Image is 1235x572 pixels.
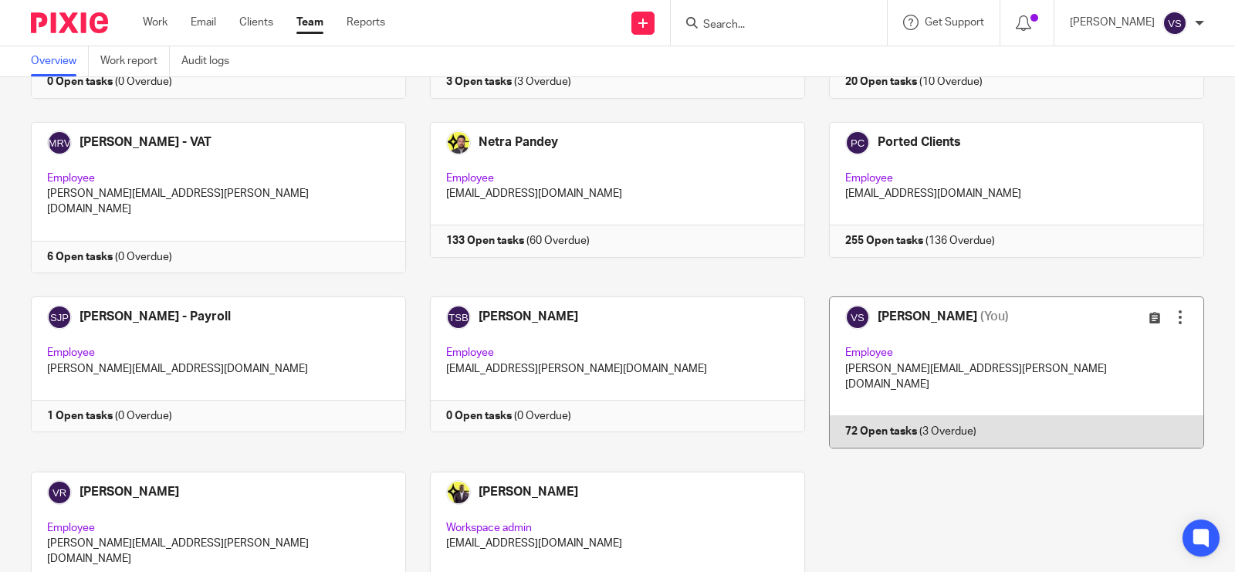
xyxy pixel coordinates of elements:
img: Pixie [31,12,108,33]
span: Get Support [925,17,984,28]
input: Search [702,19,841,32]
a: Clients [239,15,273,30]
img: svg%3E [1162,11,1187,36]
a: Audit logs [181,46,241,76]
a: Work [143,15,167,30]
p: [PERSON_NAME] [1070,15,1155,30]
a: Email [191,15,216,30]
a: Work report [100,46,170,76]
a: Reports [347,15,385,30]
a: Team [296,15,323,30]
a: Overview [31,46,89,76]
